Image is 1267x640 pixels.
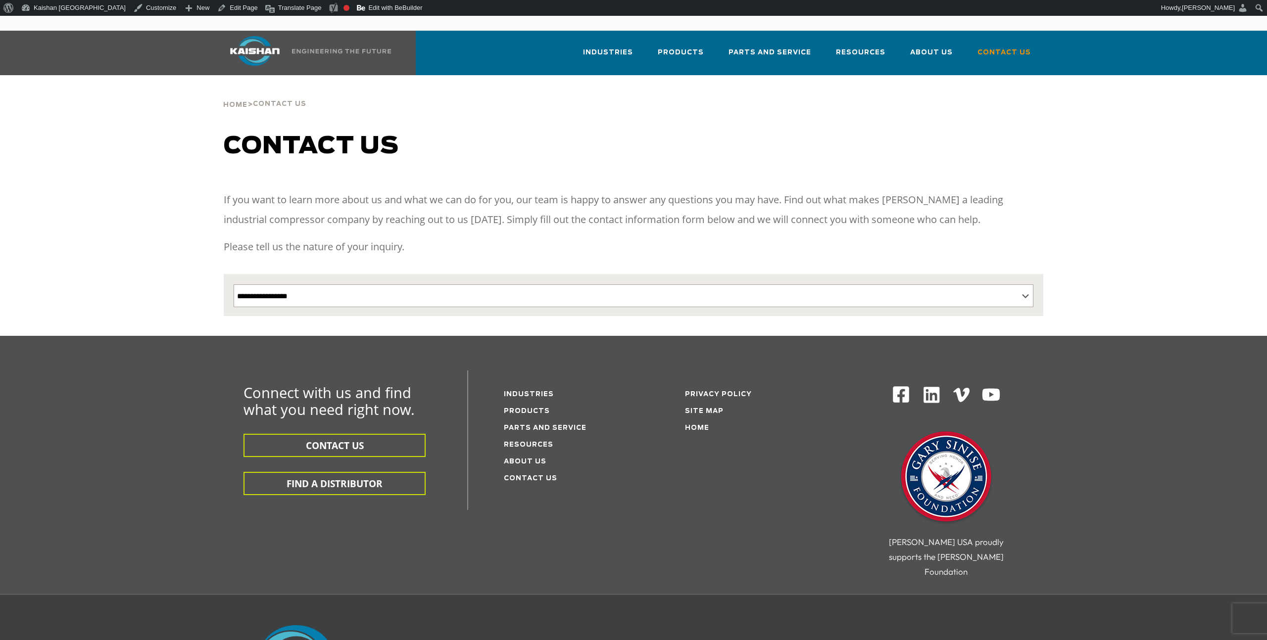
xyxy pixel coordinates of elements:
[223,102,247,108] span: Home
[218,36,292,66] img: kaishan logo
[244,472,426,495] button: FIND A DISTRIBUTOR
[224,237,1043,257] p: Please tell us the nature of your inquiry.
[504,391,554,398] a: Industries
[729,40,811,73] a: Parts and Service
[244,434,426,457] button: CONTACT US
[977,40,1031,73] a: Contact Us
[583,47,633,58] span: Industries
[685,408,724,414] a: Site Map
[922,385,941,405] img: Linkedin
[292,49,391,53] img: Engineering the future
[892,385,910,404] img: Facebook
[836,47,885,58] span: Resources
[685,425,709,431] a: Home
[504,458,546,465] a: About Us
[981,385,1001,405] img: Youtube
[897,428,996,527] img: Gary Sinise Foundation
[223,75,306,113] div: >
[504,442,553,448] a: Resources
[218,31,393,75] a: Kaishan USA
[224,190,1043,229] p: If you want to learn more about us and what we can do for you, our team is happy to answer any qu...
[685,391,752,398] a: Privacy Policy
[1182,4,1235,11] span: [PERSON_NAME]
[977,47,1031,58] span: Contact Us
[504,408,550,414] a: Products
[224,135,399,158] span: Contact us
[889,537,1004,577] span: [PERSON_NAME] USA proudly supports the [PERSON_NAME] Foundation
[223,100,247,109] a: Home
[836,40,885,73] a: Resources
[504,425,586,431] a: Parts and service
[583,40,633,73] a: Industries
[343,5,349,11] div: Focus keyphrase not set
[729,47,811,58] span: Parts and Service
[910,47,953,58] span: About Us
[658,40,704,73] a: Products
[504,475,557,482] a: Contact Us
[253,101,306,107] span: Contact Us
[953,388,970,402] img: Vimeo
[910,40,953,73] a: About Us
[658,47,704,58] span: Products
[244,383,415,419] span: Connect with us and find what you need right now.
